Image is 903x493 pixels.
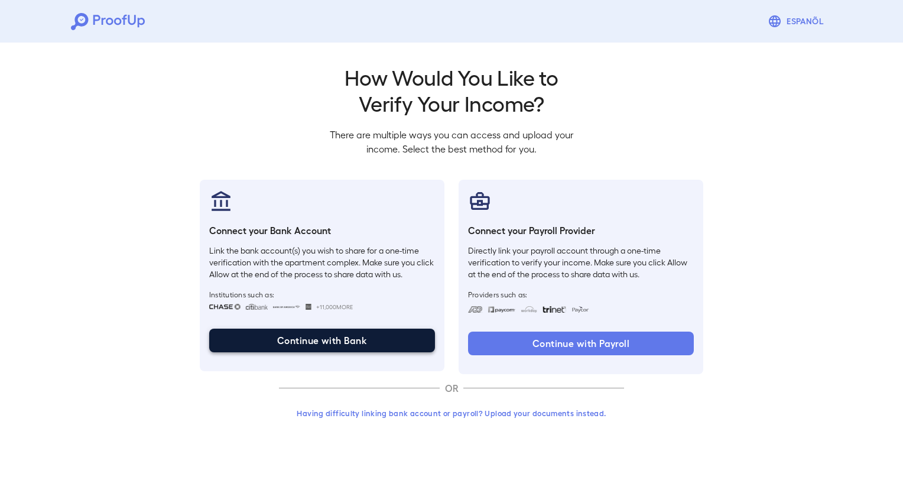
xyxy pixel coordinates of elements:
img: adp.svg [468,306,483,313]
img: citibank.svg [245,304,268,310]
img: workday.svg [521,306,538,313]
span: Providers such as: [468,290,694,299]
img: chase.svg [209,304,241,310]
h6: Connect your Bank Account [209,223,435,238]
img: payrollProvider.svg [468,189,492,213]
button: Espanõl [763,9,832,33]
p: Link the bank account(s) you wish to share for a one-time verification with the apartment complex... [209,245,435,280]
img: paycon.svg [571,306,589,313]
h2: How Would You Like to Verify Your Income? [320,64,583,116]
span: Institutions such as: [209,290,435,299]
button: Continue with Bank [209,329,435,352]
h6: Connect your Payroll Provider [468,223,694,238]
img: bankAccount.svg [209,189,233,213]
button: Continue with Payroll [468,332,694,355]
p: There are multiple ways you can access and upload your income. Select the best method for you. [320,128,583,156]
p: Directly link your payroll account through a one-time verification to verify your income. Make su... [468,245,694,280]
img: trinet.svg [543,306,566,313]
img: bankOfAmerica.svg [272,304,301,310]
img: wellsfargo.svg [306,304,312,310]
button: Having difficulty linking bank account or payroll? Upload your documents instead. [279,403,624,424]
span: +11,000 More [316,302,353,312]
p: OR [440,381,463,395]
img: paycom.svg [488,306,516,313]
